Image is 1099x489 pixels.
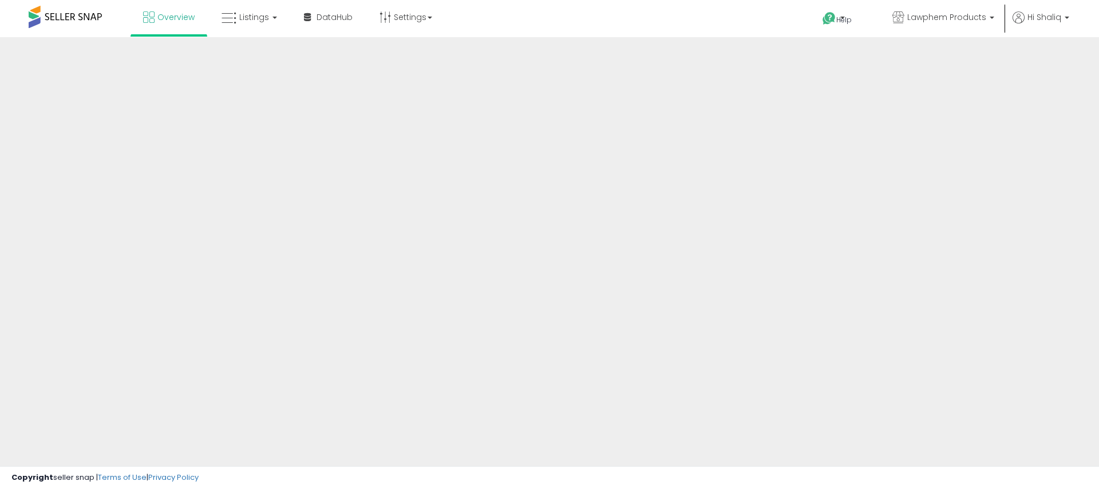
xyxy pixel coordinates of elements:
span: Lawphem Products [907,11,986,23]
span: Hi Shaliq [1027,11,1061,23]
span: DataHub [317,11,353,23]
i: Get Help [822,11,836,26]
a: Terms of Use [98,472,147,483]
a: Privacy Policy [148,472,199,483]
span: Help [836,15,852,25]
span: Listings [239,11,269,23]
a: Hi Shaliq [1013,11,1069,37]
a: Help [813,3,874,37]
div: seller snap | | [11,472,199,483]
strong: Copyright [11,472,53,483]
span: Overview [157,11,195,23]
